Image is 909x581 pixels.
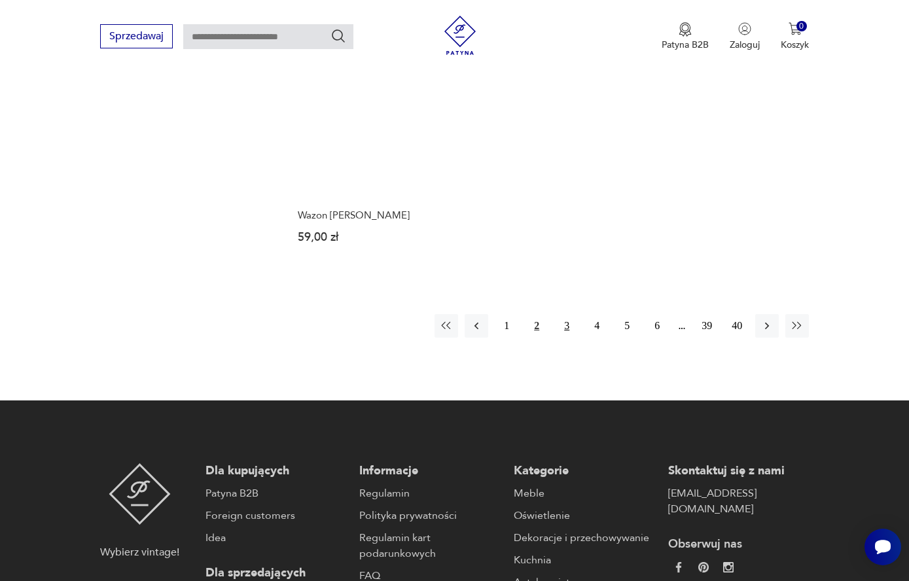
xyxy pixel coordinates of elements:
a: Oświetlenie [514,508,655,523]
a: Patyna B2B [205,485,347,501]
a: Dekoracje i przechowywanie [514,530,655,546]
a: Meble [514,485,655,501]
h3: Wazon [PERSON_NAME] [298,210,450,221]
p: Zaloguj [730,39,760,51]
button: 6 [645,314,669,338]
a: Sprzedawaj [100,33,173,42]
button: 5 [615,314,639,338]
button: 0Koszyk [781,22,809,51]
p: Obserwuj nas [668,537,810,552]
button: 4 [585,314,609,338]
a: Kuchnia [514,552,655,568]
p: Skontaktuj się z nami [668,463,810,479]
img: Ikona medalu [679,22,692,37]
button: 2 [525,314,548,338]
p: 59,00 zł [298,232,450,243]
p: Informacje [359,463,501,479]
button: 39 [695,314,719,338]
button: Zaloguj [730,22,760,51]
img: Ikona koszyka [789,22,802,35]
a: Foreign customers [205,508,347,523]
p: Koszyk [781,39,809,51]
img: da9060093f698e4c3cedc1453eec5031.webp [673,562,684,572]
a: Regulamin [359,485,501,501]
p: Dla sprzedających [205,565,347,581]
a: Ikona medaluPatyna B2B [662,22,709,51]
button: Sprzedawaj [100,24,173,48]
div: 0 [796,21,808,32]
a: [EMAIL_ADDRESS][DOMAIN_NAME] [668,485,810,517]
button: 40 [725,314,749,338]
p: Kategorie [514,463,655,479]
button: 1 [495,314,518,338]
img: Patyna - sklep z meblami i dekoracjami vintage [440,16,480,55]
p: Patyna B2B [662,39,709,51]
p: Dla kupujących [205,463,347,479]
a: Idea [205,530,347,546]
button: Patyna B2B [662,22,709,51]
iframe: Smartsupp widget button [864,529,901,565]
button: 3 [555,314,579,338]
img: Patyna - sklep z meblami i dekoracjami vintage [109,463,171,525]
img: c2fd9cf7f39615d9d6839a72ae8e59e5.webp [723,562,734,572]
img: Ikonka użytkownika [738,22,751,35]
p: Wybierz vintage! [100,544,179,560]
button: Szukaj [330,28,346,44]
a: Wazon Łysa GóraWazon [PERSON_NAME]59,00 zł [292,36,455,268]
img: 37d27d81a828e637adc9f9cb2e3d3a8a.webp [698,562,709,572]
a: Regulamin kart podarunkowych [359,530,501,561]
a: Polityka prywatności [359,508,501,523]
